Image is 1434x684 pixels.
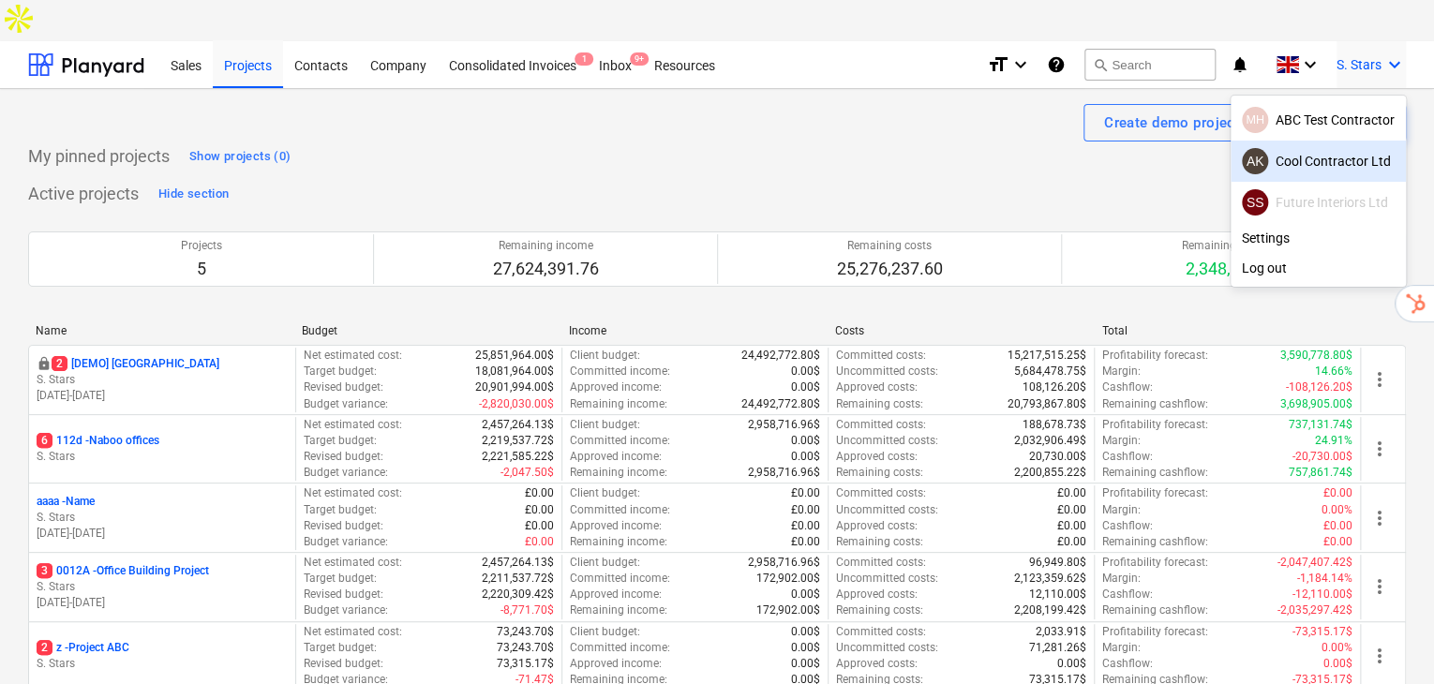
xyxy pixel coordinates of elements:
div: Future Interiors Ltd [1242,189,1395,216]
span: AK [1247,154,1264,169]
div: Andres Kuuse [1242,148,1268,174]
div: Simon Stars [1242,189,1268,216]
span: SS [1247,195,1264,210]
span: MH [1246,113,1264,126]
div: Log out [1231,253,1406,283]
div: Settings [1231,223,1406,253]
div: Mike Hammer [1242,107,1268,133]
div: ABC Test Contractor [1242,107,1395,133]
div: Cool Contractor Ltd [1242,148,1395,174]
